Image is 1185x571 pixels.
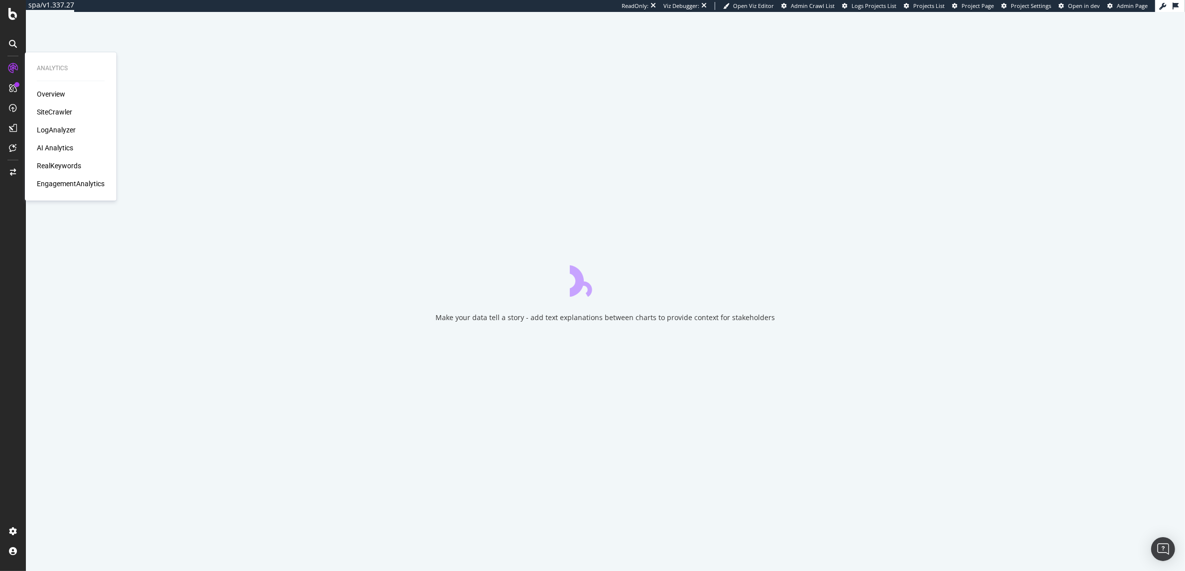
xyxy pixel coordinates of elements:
[37,143,73,153] a: AI Analytics
[37,107,72,117] a: SiteCrawler
[1001,2,1051,10] a: Project Settings
[952,2,994,10] a: Project Page
[1117,2,1148,9] span: Admin Page
[904,2,945,10] a: Projects List
[1107,2,1148,10] a: Admin Page
[37,89,65,99] a: Overview
[570,261,642,297] div: animation
[37,179,105,189] a: EngagementAnalytics
[913,2,945,9] span: Projects List
[733,2,774,9] span: Open Viz Editor
[791,2,835,9] span: Admin Crawl List
[37,125,76,135] a: LogAnalyzer
[436,313,775,323] div: Make your data tell a story - add text explanations between charts to provide context for stakeho...
[1059,2,1100,10] a: Open in dev
[1068,2,1100,9] span: Open in dev
[842,2,896,10] a: Logs Projects List
[37,64,105,73] div: Analytics
[852,2,896,9] span: Logs Projects List
[1011,2,1051,9] span: Project Settings
[781,2,835,10] a: Admin Crawl List
[1151,537,1175,561] div: Open Intercom Messenger
[663,2,699,10] div: Viz Debugger:
[723,2,774,10] a: Open Viz Editor
[37,161,81,171] a: RealKeywords
[962,2,994,9] span: Project Page
[622,2,648,10] div: ReadOnly:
